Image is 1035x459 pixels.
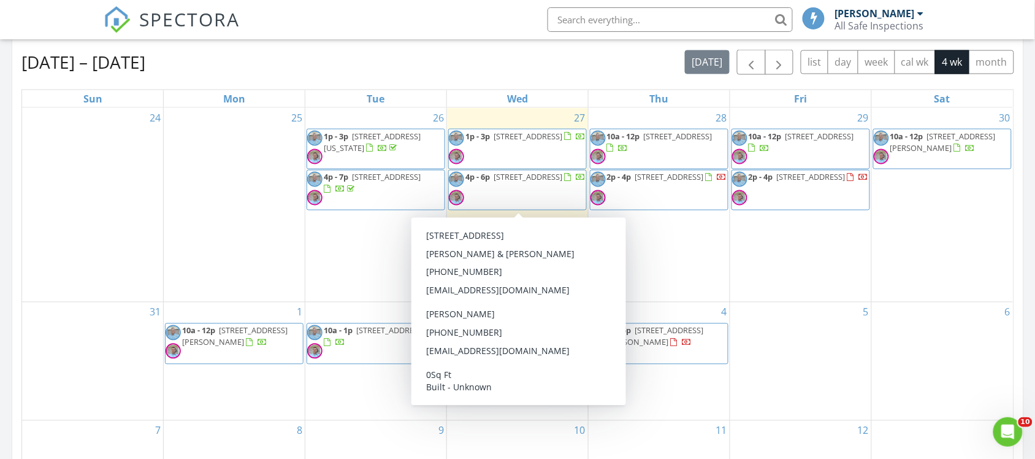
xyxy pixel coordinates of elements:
[590,190,606,206] img: profile__scott.jpg
[307,190,323,206] img: profile__scott.jpg
[307,172,323,187] img: profile__stan.jpg
[289,108,305,128] a: Go to August 25, 2025
[644,131,712,142] span: [STREET_ADDRESS]
[153,421,163,441] a: Go to September 7, 2025
[104,17,240,42] a: SPECTORA
[969,50,1014,74] button: month
[607,172,727,183] a: 2p - 4p [STREET_ADDRESS]
[777,172,846,183] span: [STREET_ADDRESS]
[436,421,446,441] a: Go to September 9, 2025
[801,50,828,74] button: list
[714,108,730,128] a: Go to August 28, 2025
[993,417,1023,447] iframe: Intercom live chat
[166,344,181,359] img: profile__scott.jpg
[104,6,131,33] img: The Best Home Inspection Software - Spectora
[324,172,348,183] span: 4p - 7p
[607,325,704,348] span: [STREET_ADDRESS][PERSON_NAME]
[324,131,421,153] span: [STREET_ADDRESS][US_STATE]
[139,6,240,32] span: SPECTORA
[834,7,914,20] div: [PERSON_NAME]
[430,108,446,128] a: Go to August 26, 2025
[792,90,809,107] a: Friday
[731,170,870,210] a: 2p - 4p [STREET_ADDRESS]
[448,170,587,210] a: 4p - 6p [STREET_ADDRESS]
[607,325,632,336] span: 4p - 6p
[578,303,588,322] a: Go to September 3, 2025
[447,303,589,420] td: Go to September 3, 2025
[1003,303,1013,322] a: Go to September 6, 2025
[590,325,606,341] img: profile__stan.jpg
[871,108,1013,303] td: Go to August 30, 2025
[749,172,869,183] a: 2p - 4p [STREET_ADDRESS]
[685,50,730,74] button: [DATE]
[21,50,145,74] h2: [DATE] – [DATE]
[465,172,586,183] a: 4p - 6p [STREET_ADDRESS]
[834,20,923,32] div: All Safe Inspections
[305,108,447,303] td: Go to August 26, 2025
[164,303,305,420] td: Go to September 1, 2025
[590,170,728,210] a: 2p - 4p [STREET_ADDRESS]
[714,421,730,441] a: Go to September 11, 2025
[607,325,704,348] a: 4p - 6p [STREET_ADDRESS][PERSON_NAME]
[588,108,730,303] td: Go to August 28, 2025
[147,303,163,322] a: Go to August 31, 2025
[719,303,730,322] a: Go to September 4, 2025
[165,323,304,364] a: 10a - 12p [STREET_ADDRESS][PERSON_NAME]
[588,303,730,420] td: Go to September 4, 2025
[356,325,425,336] span: [STREET_ADDRESS]
[22,303,164,420] td: Go to August 31, 2025
[935,50,969,74] button: 4 wk
[465,131,586,142] a: 1p - 3p [STREET_ADDRESS]
[855,108,871,128] a: Go to August 29, 2025
[607,131,640,142] span: 10a - 12p
[647,90,671,107] a: Thursday
[749,172,773,183] span: 2p - 4p
[785,131,854,142] span: [STREET_ADDRESS]
[749,131,854,153] a: 10a - 12p [STREET_ADDRESS]
[730,303,871,420] td: Go to September 5, 2025
[324,172,421,195] a: 4p - 7p [STREET_ADDRESS]
[732,149,747,164] img: profile__scott.jpg
[873,129,1012,169] a: 10a - 12p [STREET_ADDRESS][PERSON_NAME]
[737,50,766,75] button: Previous
[932,90,953,107] a: Saturday
[307,149,323,164] img: profile__scott.jpg
[449,149,464,164] img: profile__scott.jpg
[895,50,936,74] button: cal wk
[494,131,562,142] span: [STREET_ADDRESS]
[590,129,728,169] a: 10a - 12p [STREET_ADDRESS]
[449,190,464,206] img: profile__scott.jpg
[890,131,923,142] span: 10a - 12p
[182,325,288,348] a: 10a - 12p [STREET_ADDRESS][PERSON_NAME]
[307,129,445,169] a: 1p - 3p [STREET_ADDRESS][US_STATE]
[305,303,447,420] td: Go to September 2, 2025
[164,108,305,303] td: Go to August 25, 2025
[1018,417,1033,427] span: 10
[890,131,996,153] a: 10a - 12p [STREET_ADDRESS][PERSON_NAME]
[307,170,445,210] a: 4p - 7p [STREET_ADDRESS]
[590,149,606,164] img: profile__scott.jpg
[494,172,562,183] span: [STREET_ADDRESS]
[324,325,425,348] a: 10a - 1p [STREET_ADDRESS]
[449,172,464,187] img: profile__stan.jpg
[465,131,490,142] span: 1p - 3p
[294,421,305,441] a: Go to September 8, 2025
[997,108,1013,128] a: Go to August 30, 2025
[182,325,215,336] span: 10a - 12p
[890,131,996,153] span: [STREET_ADDRESS][PERSON_NAME]
[861,303,871,322] a: Go to September 5, 2025
[81,90,105,107] a: Sunday
[732,190,747,206] img: profile__scott.jpg
[590,344,606,359] img: profile__scott.jpg
[22,108,164,303] td: Go to August 24, 2025
[307,323,445,364] a: 10a - 1p [STREET_ADDRESS]
[166,325,181,341] img: profile__stan.jpg
[858,50,895,74] button: week
[548,7,793,32] input: Search everything...
[607,131,712,153] a: 10a - 12p [STREET_ADDRESS]
[324,131,348,142] span: 1p - 3p
[855,421,871,441] a: Go to September 12, 2025
[590,131,606,146] img: profile__stan.jpg
[307,325,323,341] img: profile__stan.jpg
[828,50,858,74] button: day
